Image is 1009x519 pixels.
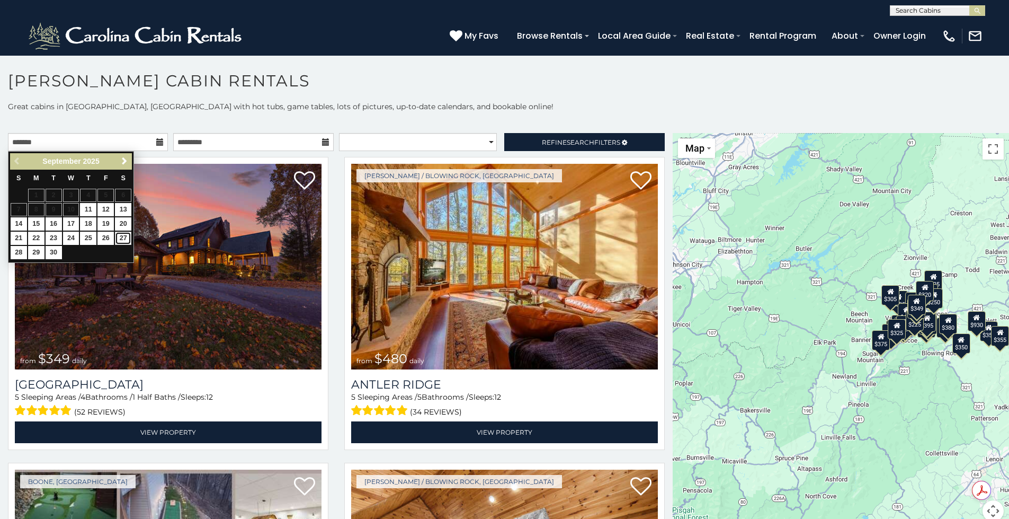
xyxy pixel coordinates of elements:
[494,392,501,402] span: 12
[46,217,62,231] a: 16
[630,476,651,498] a: Add to favorites
[351,392,355,402] span: 5
[905,292,923,312] div: $565
[15,377,322,392] a: [GEOGRAPHIC_DATA]
[115,232,131,245] a: 27
[104,174,108,182] span: Friday
[504,133,664,151] a: RefineSearchFilters
[925,270,943,290] div: $525
[593,27,676,45] a: Local Area Guide
[46,246,62,259] a: 30
[15,164,322,370] img: Diamond Creek Lodge
[15,392,19,402] span: 5
[115,203,131,216] a: 13
[72,357,87,365] span: daily
[46,232,62,245] a: 23
[826,27,863,45] a: About
[417,392,422,402] span: 5
[896,315,914,335] div: $395
[908,298,926,318] div: $210
[294,476,315,498] a: Add to favorites
[882,324,900,344] div: $330
[916,280,934,301] div: $320
[898,303,916,323] div: $410
[351,377,658,392] a: Antler Ridge
[206,392,213,402] span: 12
[374,351,407,366] span: $480
[356,357,372,365] span: from
[685,143,704,154] span: Map
[97,203,114,216] a: 12
[28,232,44,245] a: 22
[42,157,81,165] span: September
[744,27,822,45] a: Rental Program
[20,357,36,365] span: from
[15,164,322,370] a: Diamond Creek Lodge from $349 daily
[937,317,955,337] div: $695
[11,246,27,259] a: 28
[38,351,70,366] span: $349
[63,217,79,231] a: 17
[542,138,620,146] span: Refine Filters
[15,421,322,443] a: View Property
[968,29,983,43] img: mail-regular-white.png
[888,319,906,339] div: $325
[118,155,131,168] a: Next
[942,29,957,43] img: phone-regular-white.png
[351,164,658,370] a: Antler Ridge from $480 daily
[80,232,96,245] a: 25
[351,421,658,443] a: View Property
[20,475,136,488] a: Boone, [GEOGRAPHIC_DATA]
[409,357,424,365] span: daily
[121,174,126,182] span: Saturday
[939,313,957,333] div: $380
[351,392,658,419] div: Sleeping Areas / Bathrooms / Sleeps:
[51,174,56,182] span: Tuesday
[980,321,998,341] div: $355
[15,377,322,392] h3: Diamond Creek Lodge
[917,317,935,337] div: $315
[33,174,39,182] span: Monday
[968,311,986,331] div: $930
[83,157,100,165] span: 2025
[68,174,74,182] span: Wednesday
[356,475,562,488] a: [PERSON_NAME] / Blowing Rock, [GEOGRAPHIC_DATA]
[919,314,937,334] div: $675
[132,392,181,402] span: 1 Half Baths /
[81,392,85,402] span: 4
[97,217,114,231] a: 19
[681,27,739,45] a: Real Estate
[97,232,114,245] a: 26
[28,217,44,231] a: 15
[16,174,21,182] span: Sunday
[410,405,462,419] span: (34 reviews)
[512,27,588,45] a: Browse Rentals
[11,232,27,245] a: 21
[952,333,970,353] div: $350
[908,295,926,315] div: $349
[567,138,594,146] span: Search
[630,170,651,192] a: Add to favorites
[115,217,131,231] a: 20
[351,164,658,370] img: Antler Ridge
[120,157,129,165] span: Next
[450,29,501,43] a: My Favs
[918,311,936,331] div: $395
[925,288,943,309] div: $250
[678,138,715,158] button: Change map style
[26,20,246,52] img: White-1-2.png
[356,169,562,182] a: [PERSON_NAME] / Blowing Rock, [GEOGRAPHIC_DATA]
[80,203,96,216] a: 11
[28,246,44,259] a: 29
[11,217,27,231] a: 14
[983,138,1004,160] button: Toggle fullscreen view
[74,405,126,419] span: (52 reviews)
[868,27,931,45] a: Owner Login
[906,311,924,331] div: $225
[86,174,91,182] span: Thursday
[80,217,96,231] a: 18
[63,232,79,245] a: 24
[882,285,900,305] div: $305
[465,29,498,42] span: My Favs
